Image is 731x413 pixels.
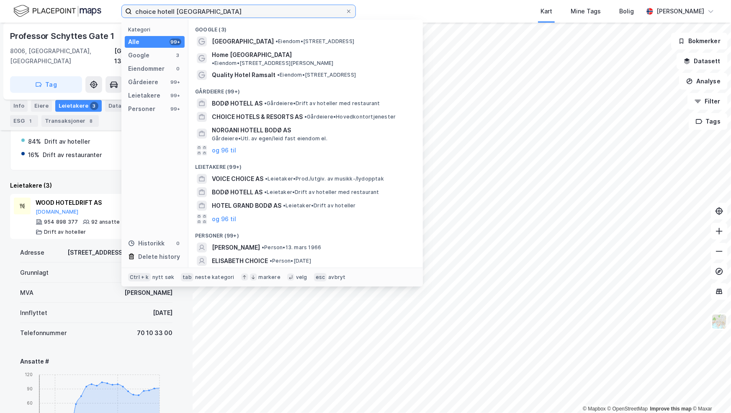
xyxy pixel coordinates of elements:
div: Kart [541,6,552,16]
div: Info [10,100,28,111]
div: 3 [90,101,98,110]
span: Quality Hotel Ramsalt [212,70,275,80]
span: Gårdeiere • Hovedkontortjenester [304,114,396,120]
div: Drift av hoteller [44,229,86,235]
a: OpenStreetMap [607,406,648,412]
span: • [304,114,307,120]
div: 8 [87,116,95,125]
div: tab [181,273,193,281]
span: • [270,258,272,264]
span: • [212,60,214,66]
div: Grunnlagt [20,268,49,278]
tspan: 90 [27,387,33,392]
div: Ansatte # [20,356,172,367]
span: Eiendom • [STREET_ADDRESS] [275,38,354,45]
div: [DATE] [153,308,172,318]
span: Leietaker • Prod./utgiv. av musikk-/lydopptak [265,176,384,182]
iframe: Chat Widget [689,373,731,413]
div: Adresse [20,248,44,258]
button: Bokmerker [671,33,728,49]
div: Google [128,50,149,60]
div: Drift av restauranter [43,150,102,160]
span: Person • [DATE] [270,258,311,264]
div: Mine Tags [571,6,601,16]
span: [GEOGRAPHIC_DATA] [212,36,274,46]
span: • [265,176,268,182]
div: Google (3) [188,20,423,35]
div: Innflyttet [20,308,47,318]
span: • [262,244,264,250]
div: 1 [26,116,35,125]
span: Leietaker • Drift av hoteller med restaurant [264,189,379,196]
span: Person • 13. mars 1966 [262,244,321,251]
span: Gårdeiere • Drift av hoteller med restaurant [264,100,380,107]
div: WOOD HOTELDRIFT AS [36,198,160,208]
div: Personer [128,104,155,114]
span: • [283,202,286,209]
div: 70 10 33 00 [137,328,172,338]
div: 99+ [170,106,181,112]
span: • [277,72,280,78]
button: og 96 til [212,145,236,155]
tspan: 120 [25,372,33,377]
span: Eiendom • [STREET_ADDRESS][PERSON_NAME] [212,60,334,67]
div: Kontrollprogram for chat [689,373,731,413]
span: • [264,189,267,195]
span: ELISABETH CHOICE [212,256,268,266]
div: Gårdeiere (99+) [188,82,423,97]
span: Eiendom • [STREET_ADDRESS] [277,72,356,78]
div: Leietakere (99+) [188,157,423,172]
div: Leietakere [128,90,160,101]
span: VOICE CHOICE AS [212,174,263,184]
div: Kategori [128,26,185,33]
span: NORGANI HOTELL BODØ AS [212,125,413,135]
input: Søk på adresse, matrikkel, gårdeiere, leietakere eller personer [132,5,345,18]
div: 16% [28,150,39,160]
span: Gårdeiere • Utl. av egen/leid fast eiendom el. [212,135,327,142]
button: og 96 til [212,214,236,224]
span: Leietaker • Drift av hoteller [283,202,356,209]
div: Leietakere [55,100,102,111]
span: Home [GEOGRAPHIC_DATA] [212,50,292,60]
div: 92 ansatte [91,219,120,225]
span: BODØ HOTELL AS [212,187,263,197]
div: 99+ [170,92,181,99]
button: Tags [689,113,728,130]
img: logo.f888ab2527a4732fd821a326f86c7f29.svg [13,4,101,18]
div: Eiere [31,100,52,111]
div: markere [259,274,281,281]
div: Gårdeiere [128,77,158,87]
div: nytt søk [152,274,175,281]
span: • [275,38,278,44]
button: Filter [687,93,728,110]
div: Datasett [105,100,147,111]
div: [GEOGRAPHIC_DATA], 138/2246 [114,46,183,66]
div: Alle [128,37,139,47]
span: HOTEL GRAND BODØ AS [212,201,281,211]
div: Eiendommer [128,64,165,74]
div: Leietakere (3) [10,181,183,191]
div: [STREET_ADDRESS][PERSON_NAME] [67,248,172,258]
div: 8006, [GEOGRAPHIC_DATA], [GEOGRAPHIC_DATA] [10,46,114,66]
div: neste kategori [195,274,234,281]
div: Telefonnummer [20,328,67,338]
div: 0 [175,240,181,247]
div: Transaksjoner [41,115,99,126]
div: 954 898 377 [44,219,78,225]
div: MVA [20,288,33,298]
button: Tag [10,76,82,93]
button: Analyse [679,73,728,90]
div: [PERSON_NAME] [124,288,172,298]
div: Bolig [619,6,634,16]
div: Personer (99+) [188,226,423,241]
div: ESG [10,115,38,126]
a: Mapbox [583,406,606,412]
div: Professor Schyttes Gate 1 [10,29,116,43]
div: 84% [28,137,41,147]
div: esc [314,273,327,281]
button: [DOMAIN_NAME] [36,209,79,215]
div: Delete history [138,252,180,262]
div: Historikk [128,238,165,248]
div: avbryt [328,274,345,281]
span: BODØ HOTELL AS [212,98,263,108]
